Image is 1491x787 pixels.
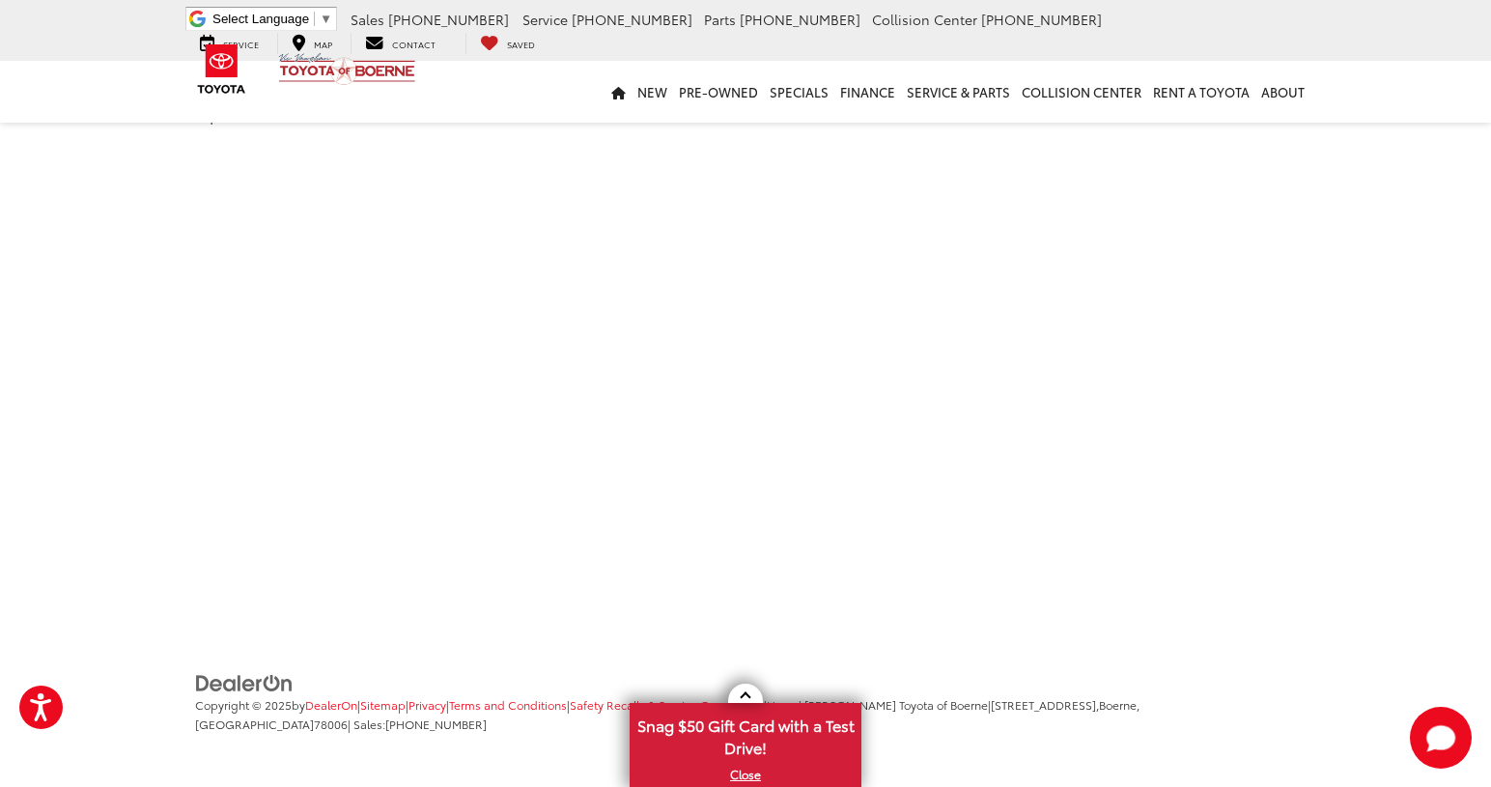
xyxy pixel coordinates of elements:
a: Finance [834,61,901,123]
span: [STREET_ADDRESS], [991,696,1099,713]
span: | Sales: [348,716,487,732]
span: Copyright © 2025 [195,696,292,713]
span: | [567,696,764,713]
span: [PHONE_NUMBER] [981,10,1102,29]
span: Collision Center [872,10,977,29]
span: [PHONE_NUMBER] [388,10,509,29]
span: | [406,696,446,713]
a: Map [277,33,347,54]
span: [PHONE_NUMBER] [740,10,860,29]
span: Sales [351,10,384,29]
a: Home [605,61,632,123]
span: | [PERSON_NAME] Toyota of Boerne [799,696,988,713]
span: ​ [314,12,315,26]
a: Service [185,33,273,54]
a: Pre-Owned [673,61,764,123]
a: Sitemap [360,696,406,713]
span: Saved [507,38,535,50]
span: [PHONE_NUMBER] [385,716,487,732]
span: Service [522,10,568,29]
a: Specials [764,61,834,123]
span: Parts [704,10,736,29]
a: Collision Center [1016,61,1147,123]
svg: Start Chat [1410,707,1472,769]
a: Terms and Conditions [449,696,567,713]
span: Select Language [212,12,309,26]
span: | [446,696,567,713]
button: Toggle Chat Window [1410,707,1472,769]
a: My Saved Vehicles [465,33,549,54]
span: [GEOGRAPHIC_DATA] [195,716,314,732]
a: New [632,61,673,123]
span: ▼ [320,12,332,26]
a: DealerOn [195,672,294,691]
a: Safety Recalls & Service Campaigns, Opens in a new tab [570,696,764,713]
a: Service & Parts: Opens in a new tab [901,61,1016,123]
img: DealerOn [195,673,294,694]
span: | [357,696,406,713]
a: Contact [351,33,450,54]
a: Select Language​ [212,12,332,26]
a: About [1255,61,1310,123]
a: Privacy [408,696,446,713]
p: Open [DATE]: 8:30AM - 9:00PM [195,100,731,124]
img: Vic Vaughan Toyota of Boerne [278,52,416,86]
span: Boerne, [1099,696,1139,713]
a: Rent a Toyota [1147,61,1255,123]
span: Snag $50 Gift Card with a Test Drive! [632,705,859,764]
span: 78006 [314,716,348,732]
img: Toyota [185,38,258,100]
span: [PHONE_NUMBER] [572,10,692,29]
span: by [292,696,357,713]
a: DealerOn Home Page [305,696,357,713]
